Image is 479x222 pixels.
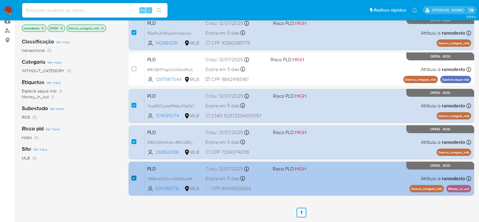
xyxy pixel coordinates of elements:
input: Pesquise usuários ou casos... [22,6,168,14]
span: Alt [140,7,145,13]
span: s [148,7,150,13]
span: 3.155.0 [466,14,476,19]
a: Notificações [412,8,417,13]
button: search-icon [153,6,165,15]
span: Atalhos rápidos [374,7,406,13]
p: rafael.modesto@mercadopago.com.br [432,7,466,13]
a: Sair [468,7,474,13]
